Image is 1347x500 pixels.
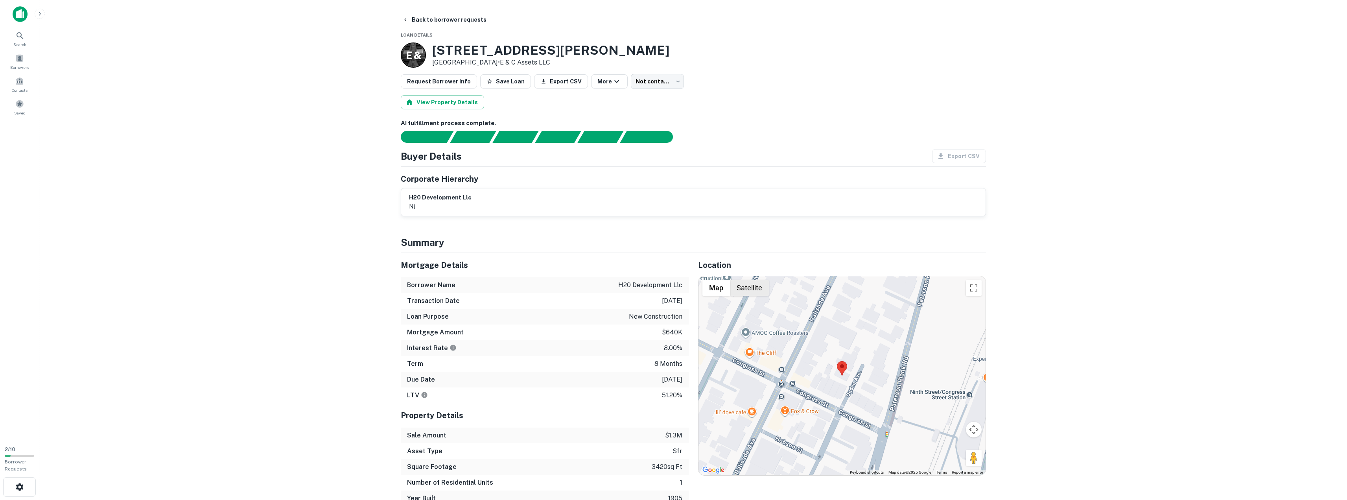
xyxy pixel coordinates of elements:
[730,280,769,296] button: Show satellite imagery
[680,478,682,487] p: 1
[698,259,986,271] h5: Location
[480,74,531,89] button: Save Loan
[407,296,460,306] h6: Transaction Date
[407,478,493,487] h6: Number of Residential Units
[421,391,428,399] svg: LTVs displayed on the website are for informational purposes only and may be reported incorrectly...
[966,450,982,466] button: Drag Pegman onto the map to open Street View
[5,459,27,472] span: Borrower Requests
[936,470,947,474] a: Terms (opens in new tab)
[492,131,538,143] div: Documents found, AI parsing details...
[401,95,484,109] button: View Property Details
[662,391,682,400] p: 51.20%
[850,470,884,475] button: Keyboard shortcuts
[673,446,682,456] p: sfr
[652,462,682,472] p: 3420 sq ft
[13,41,26,48] span: Search
[407,343,457,353] h6: Interest Rate
[399,13,490,27] button: Back to borrower requests
[618,280,682,290] p: h20 development llc
[10,64,29,70] span: Borrowers
[407,391,428,400] h6: LTV
[2,96,37,118] a: Saved
[407,359,423,369] h6: Term
[391,131,450,143] div: Sending borrower request to AI...
[591,74,628,89] button: More
[700,465,726,475] a: Open this area in Google Maps (opens a new window)
[629,312,682,321] p: new construction
[407,446,442,456] h6: Asset Type
[664,343,682,353] p: 8.00%
[401,259,689,271] h5: Mortgage Details
[406,48,421,63] p: E &
[401,173,478,185] h5: Corporate Hierarchy
[401,119,986,128] h6: AI fulfillment process complete.
[534,74,588,89] button: Export CSV
[662,375,682,384] p: [DATE]
[407,312,449,321] h6: Loan Purpose
[500,59,550,66] a: E & C Assets LLC
[407,280,455,290] h6: Borrower Name
[407,431,446,440] h6: Sale Amount
[432,43,669,58] h3: [STREET_ADDRESS][PERSON_NAME]
[401,410,689,421] h5: Property Details
[577,131,623,143] div: Principals found, still searching for contact information. This may take time...
[700,465,726,475] img: Google
[966,422,982,437] button: Map camera controls
[407,328,464,337] h6: Mortgage Amount
[2,28,37,49] a: Search
[1308,437,1347,475] iframe: Chat Widget
[450,344,457,351] svg: The interest rates displayed on the website are for informational purposes only and may be report...
[401,33,433,37] span: Loan Details
[407,375,435,384] h6: Due Date
[631,74,684,89] div: Not contacted
[2,74,37,95] a: Contacts
[665,431,682,440] p: $1.3m
[662,328,682,337] p: $640k
[407,462,457,472] h6: Square Footage
[432,58,669,67] p: [GEOGRAPHIC_DATA] •
[401,235,986,249] h4: Summary
[401,74,477,89] button: Request Borrower Info
[409,193,472,202] h6: h20 development llc
[13,6,28,22] img: capitalize-icon.png
[450,131,496,143] div: Your request is received and processing...
[401,149,462,163] h4: Buyer Details
[409,202,472,211] p: nj
[952,470,983,474] a: Report a map error
[654,359,682,369] p: 8 months
[5,446,15,452] span: 2 / 10
[966,280,982,296] button: Toggle fullscreen view
[401,42,426,68] a: E &
[888,470,931,474] span: Map data ©2025 Google
[702,280,730,296] button: Show street map
[535,131,581,143] div: Principals found, AI now looking for contact information...
[2,51,37,72] a: Borrowers
[620,131,682,143] div: AI fulfillment process complete.
[14,110,26,116] span: Saved
[12,87,28,93] span: Contacts
[662,296,682,306] p: [DATE]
